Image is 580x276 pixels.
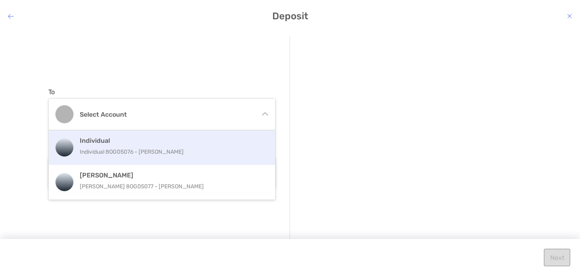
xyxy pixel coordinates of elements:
h4: [PERSON_NAME] [80,171,261,179]
img: Roth IRA [56,173,73,191]
img: Individual [56,139,73,157]
h4: Individual [80,137,261,144]
label: To [48,88,55,96]
h4: Select account [80,111,254,118]
p: Individual 8OG05076 - [PERSON_NAME] [80,147,261,157]
p: [PERSON_NAME] 8OG05077 - [PERSON_NAME] [80,181,261,192]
